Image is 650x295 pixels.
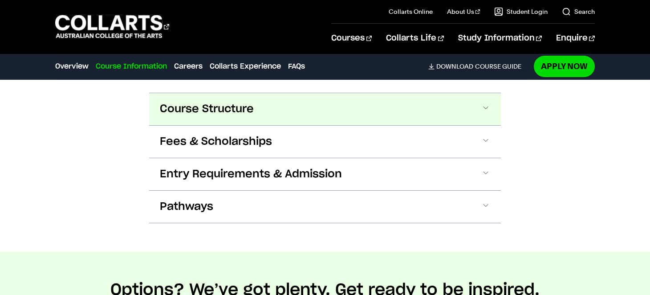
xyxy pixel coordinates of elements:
button: Entry Requirements & Admission [149,158,501,190]
span: Download [436,62,473,70]
span: Pathways [160,200,213,214]
button: Fees & Scholarships [149,126,501,158]
button: Course Structure [149,93,501,125]
a: Study Information [458,24,542,53]
a: Collarts Experience [210,61,281,72]
span: Course Structure [160,102,254,116]
a: Courses [331,24,372,53]
a: Overview [55,61,89,72]
a: Collarts Online [389,7,433,16]
a: Student Login [494,7,548,16]
a: Collarts Life [386,24,443,53]
a: Careers [174,61,203,72]
span: Entry Requirements & Admission [160,167,342,181]
a: Course Information [96,61,167,72]
a: FAQs [288,61,305,72]
span: Fees & Scholarships [160,135,272,149]
a: DownloadCourse Guide [428,62,528,70]
div: Go to homepage [55,14,169,39]
a: Apply Now [534,56,595,77]
button: Pathways [149,191,501,223]
a: About Us [447,7,480,16]
a: Search [562,7,595,16]
a: Enquire [556,24,595,53]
